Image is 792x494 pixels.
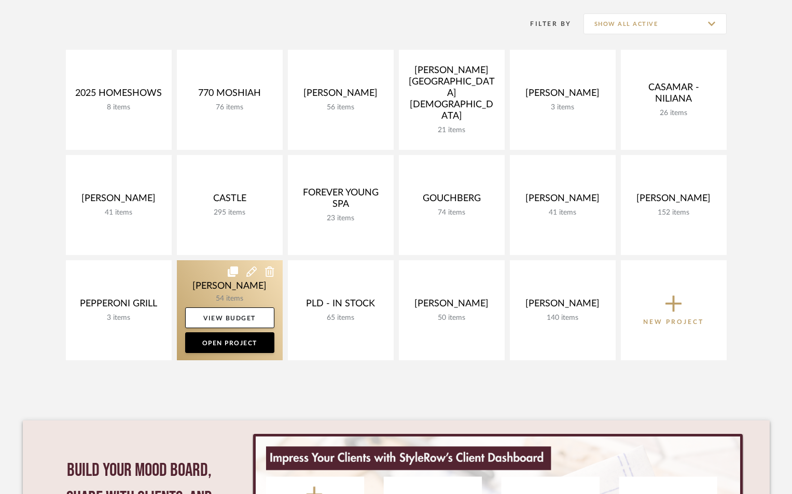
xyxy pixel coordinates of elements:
div: 295 items [185,208,274,217]
div: PEPPERONI GRILL [74,298,163,314]
div: [PERSON_NAME] [518,193,607,208]
a: View Budget [185,307,274,328]
div: 26 items [629,109,718,118]
div: [PERSON_NAME][GEOGRAPHIC_DATA][DEMOGRAPHIC_DATA] [407,65,496,126]
div: 65 items [296,314,385,322]
div: 770 MOSHIAH [185,88,274,103]
div: 50 items [407,314,496,322]
div: Filter By [517,19,572,29]
div: 21 items [407,126,496,135]
a: Open Project [185,332,274,353]
p: New Project [643,317,704,327]
div: [PERSON_NAME] [518,88,607,103]
div: 2025 HOMESHOWS [74,88,163,103]
div: [PERSON_NAME] [74,193,163,208]
div: CASTLE [185,193,274,208]
div: PLD - IN STOCK [296,298,385,314]
div: 74 items [407,208,496,217]
button: New Project [621,260,727,360]
div: 56 items [296,103,385,112]
div: 152 items [629,208,718,217]
div: CASAMAR - NILIANA [629,82,718,109]
div: 23 items [296,214,385,223]
div: GOUCHBERG [407,193,496,208]
div: [PERSON_NAME] [407,298,496,314]
div: [PERSON_NAME] [518,298,607,314]
div: 41 items [518,208,607,217]
div: 3 items [74,314,163,322]
div: 140 items [518,314,607,322]
div: 8 items [74,103,163,112]
div: [PERSON_NAME] [629,193,718,208]
div: FOREVER YOUNG SPA [296,187,385,214]
div: 41 items [74,208,163,217]
div: [PERSON_NAME] [296,88,385,103]
div: 76 items [185,103,274,112]
div: 3 items [518,103,607,112]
